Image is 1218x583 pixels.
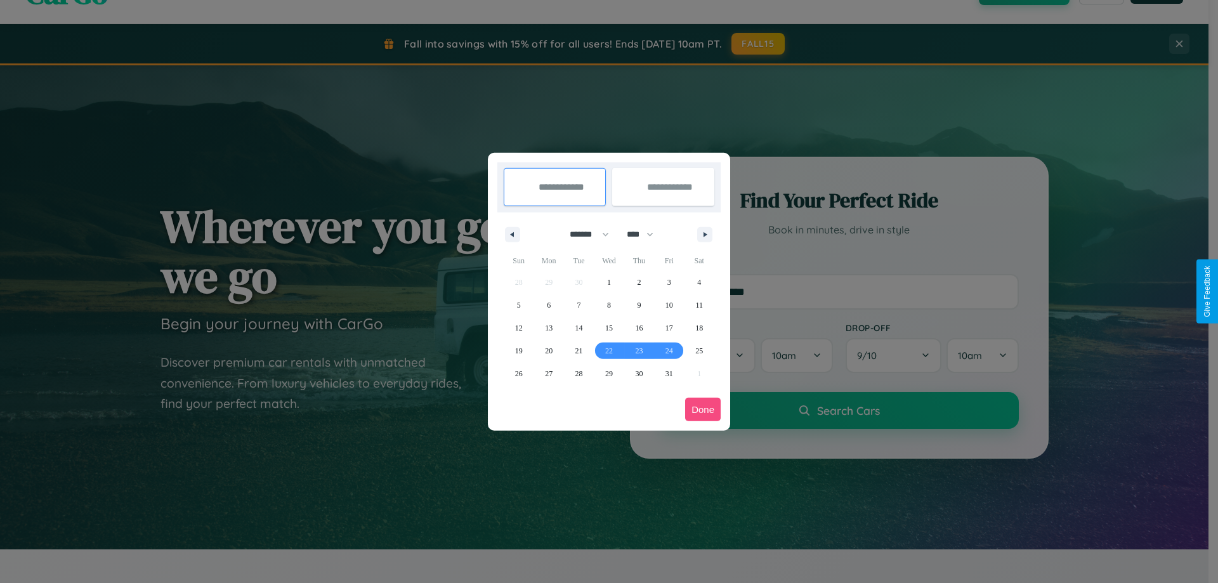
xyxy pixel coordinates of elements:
span: 13 [545,317,553,339]
span: 7 [577,294,581,317]
span: 15 [605,317,613,339]
span: Sun [504,251,534,271]
span: 2 [637,271,641,294]
span: 18 [695,317,703,339]
button: 16 [624,317,654,339]
button: 31 [654,362,684,385]
button: 13 [534,317,563,339]
span: 21 [575,339,583,362]
button: 3 [654,271,684,294]
span: 22 [605,339,613,362]
button: 21 [564,339,594,362]
button: 25 [684,339,714,362]
span: 24 [665,339,673,362]
span: 26 [515,362,523,385]
span: 27 [545,362,553,385]
button: 26 [504,362,534,385]
span: 14 [575,317,583,339]
span: 20 [545,339,553,362]
span: Tue [564,251,594,271]
button: 10 [654,294,684,317]
button: 6 [534,294,563,317]
span: Thu [624,251,654,271]
span: 30 [635,362,643,385]
button: 30 [624,362,654,385]
button: 18 [684,317,714,339]
button: 24 [654,339,684,362]
button: 29 [594,362,624,385]
button: 8 [594,294,624,317]
button: 19 [504,339,534,362]
button: 4 [684,271,714,294]
button: Done [685,398,721,421]
span: 12 [515,317,523,339]
span: Wed [594,251,624,271]
span: Mon [534,251,563,271]
span: 5 [517,294,521,317]
button: 5 [504,294,534,317]
button: 27 [534,362,563,385]
span: Sat [684,251,714,271]
button: 11 [684,294,714,317]
button: 1 [594,271,624,294]
span: 16 [635,317,643,339]
button: 9 [624,294,654,317]
span: Fri [654,251,684,271]
span: 31 [665,362,673,385]
span: 8 [607,294,611,317]
span: 3 [667,271,671,294]
span: 9 [637,294,641,317]
button: 20 [534,339,563,362]
span: 29 [605,362,613,385]
button: 2 [624,271,654,294]
span: 17 [665,317,673,339]
button: 12 [504,317,534,339]
button: 7 [564,294,594,317]
button: 17 [654,317,684,339]
span: 4 [697,271,701,294]
button: 23 [624,339,654,362]
button: 14 [564,317,594,339]
button: 22 [594,339,624,362]
span: 6 [547,294,551,317]
span: 25 [695,339,703,362]
button: 28 [564,362,594,385]
span: 11 [695,294,703,317]
span: 10 [665,294,673,317]
button: 15 [594,317,624,339]
span: 28 [575,362,583,385]
span: 19 [515,339,523,362]
span: 23 [635,339,643,362]
span: 1 [607,271,611,294]
div: Give Feedback [1203,266,1212,317]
